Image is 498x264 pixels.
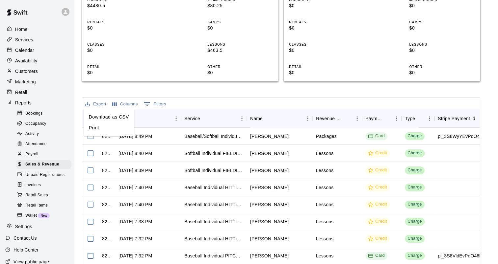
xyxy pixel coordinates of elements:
[237,114,247,123] button: Menu
[16,190,74,200] a: Retail Sales
[316,109,343,128] div: Revenue Category
[16,139,74,149] a: Attendance
[207,69,273,76] p: $0
[16,108,74,119] a: Bookings
[200,114,209,123] button: Sort
[16,109,71,118] div: Bookings
[15,47,34,54] p: Calendar
[316,184,333,191] div: Lessons
[409,2,475,9] p: $0
[263,114,272,123] button: Sort
[352,114,362,123] button: Menu
[392,114,402,123] button: Menu
[16,210,74,221] a: WalletNew
[87,42,153,47] p: CLASSES
[250,218,289,225] div: Doug Clearman
[25,161,59,168] span: Sales & Revenue
[5,45,69,55] a: Calendar
[16,160,71,169] div: Sales & Revenue
[87,2,153,9] p: $4480.5
[207,64,273,69] p: OTHER
[118,201,152,208] div: Sep 17, 2025, 7:40 PM
[5,24,69,34] div: Home
[409,25,475,32] p: $0
[118,167,152,174] div: Sep 17, 2025, 8:39 PM
[316,167,333,174] div: Lessons
[16,191,71,200] div: Retail Sales
[16,160,74,170] a: Sales & Revenue
[402,109,434,128] div: Type
[368,150,387,156] div: Credit
[247,109,313,128] div: Name
[407,133,422,139] div: Charge
[118,184,152,191] div: Sep 17, 2025, 7:40 PM
[250,167,289,174] div: Morgan Prine
[102,201,112,208] div: 822700
[15,36,33,43] p: Services
[87,69,153,76] p: $0
[5,66,69,76] a: Customers
[409,69,475,76] p: $0
[25,182,41,188] span: Invoices
[184,109,200,128] div: Service
[25,121,46,127] span: Occupancy
[15,89,27,96] p: Retail
[118,218,152,225] div: Sep 17, 2025, 7:38 PM
[102,167,112,174] div: 822844
[5,77,69,87] a: Marketing
[316,150,333,157] div: Lessons
[16,119,71,128] div: Occupancy
[407,167,422,173] div: Charge
[25,131,39,137] span: Activity
[15,78,36,85] p: Marketing
[15,57,38,64] p: Availability
[409,20,475,25] p: CAMPS
[382,114,392,123] button: Sort
[16,119,74,129] a: Occupancy
[5,35,69,45] a: Services
[118,133,152,140] div: Sep 17, 2025, 8:49 PM
[250,201,289,208] div: Ryan Melloy
[313,109,362,128] div: Revenue Category
[25,192,48,199] span: Retail Sales
[368,133,385,139] div: Card
[207,47,273,54] p: $463.5
[368,235,387,242] div: Credit
[16,140,71,149] div: Attendance
[87,20,153,25] p: RENTALS
[115,109,181,128] div: Date
[368,253,385,259] div: Card
[289,47,355,54] p: $0
[5,56,69,66] a: Availability
[316,235,333,242] div: Lessons
[207,2,273,9] p: $80.25
[171,114,181,123] button: Menu
[250,184,289,191] div: Ryan Melloy
[118,253,152,259] div: Sep 17, 2025, 7:32 PM
[368,167,387,173] div: Credit
[5,222,69,231] a: Settings
[184,184,244,191] div: Baseball Individual HITTING - 30 minutes
[15,68,38,75] p: Customers
[16,170,74,180] a: Unpaid Registrations
[118,235,152,242] div: Sep 17, 2025, 7:32 PM
[184,150,244,157] div: Softball Individual FIELDING - 30 minutes
[87,64,153,69] p: RETAIL
[184,201,244,208] div: Baseball Individual HITTING - 30 minutes
[84,112,134,122] li: Download as CSV
[407,184,422,190] div: Charge
[184,218,244,225] div: Baseball Individual HITTING - 30 minutes
[365,109,382,128] div: Payment Method
[303,114,313,123] button: Menu
[5,87,69,97] a: Retail
[316,253,333,259] div: Lessons
[368,218,387,225] div: Credit
[84,99,108,109] button: Export
[289,2,355,9] p: $0
[289,42,355,47] p: CLASSES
